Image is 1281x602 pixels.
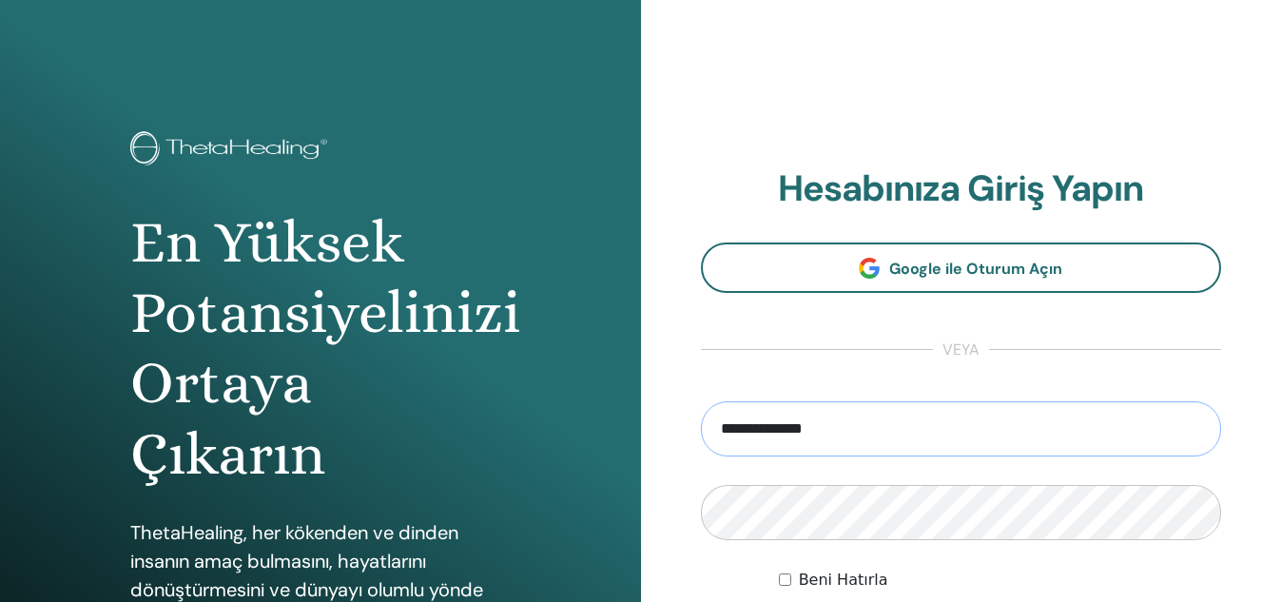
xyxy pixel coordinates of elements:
font: Google ile Oturum Açın [889,259,1062,279]
font: Beni Hatırla [799,571,888,589]
a: Google ile Oturum Açın [701,243,1222,293]
font: En Yüksek Potansiyelinizi Ortaya Çıkarın [130,208,520,488]
font: Hesabınıza Giriş Yapın [778,165,1143,212]
font: veya [942,340,980,359]
div: Beni süresiz olarak veya manuel olarak çıkış yapana kadar kimlik doğrulamalı tut [779,569,1221,592]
